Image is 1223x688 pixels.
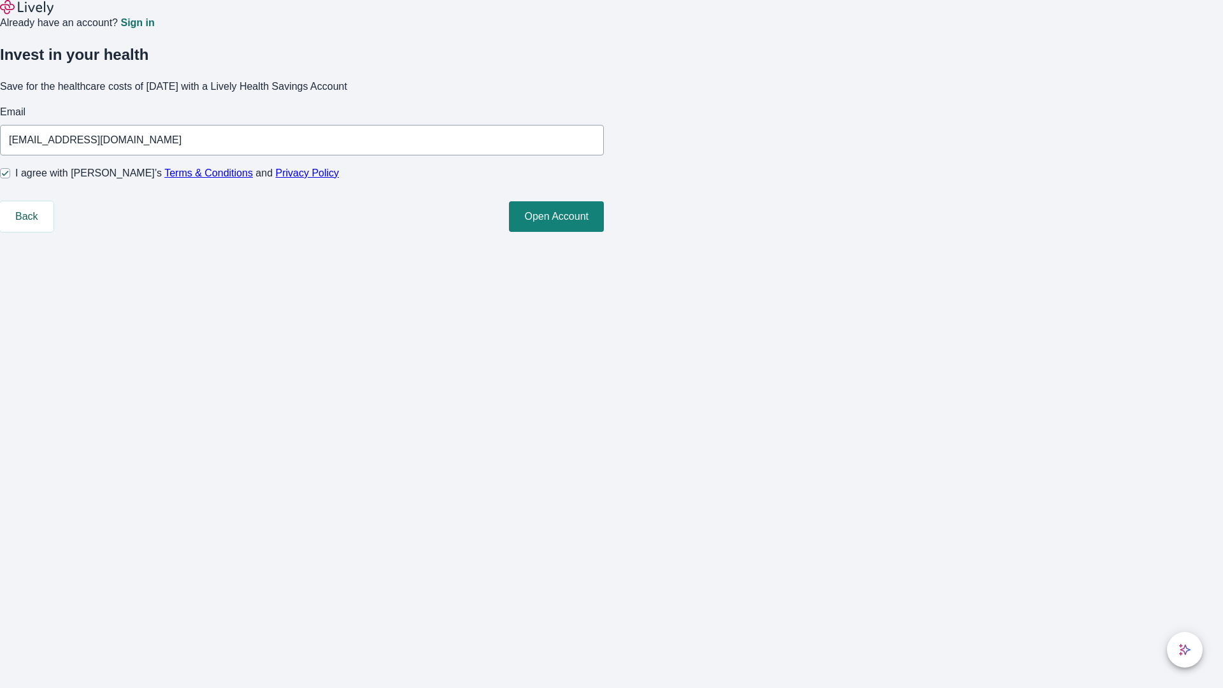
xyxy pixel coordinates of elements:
a: Terms & Conditions [164,168,253,178]
button: Open Account [509,201,604,232]
a: Sign in [120,18,154,28]
a: Privacy Policy [276,168,340,178]
svg: Lively AI Assistant [1178,643,1191,656]
span: I agree with [PERSON_NAME]’s and [15,166,339,181]
button: chat [1167,632,1203,668]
